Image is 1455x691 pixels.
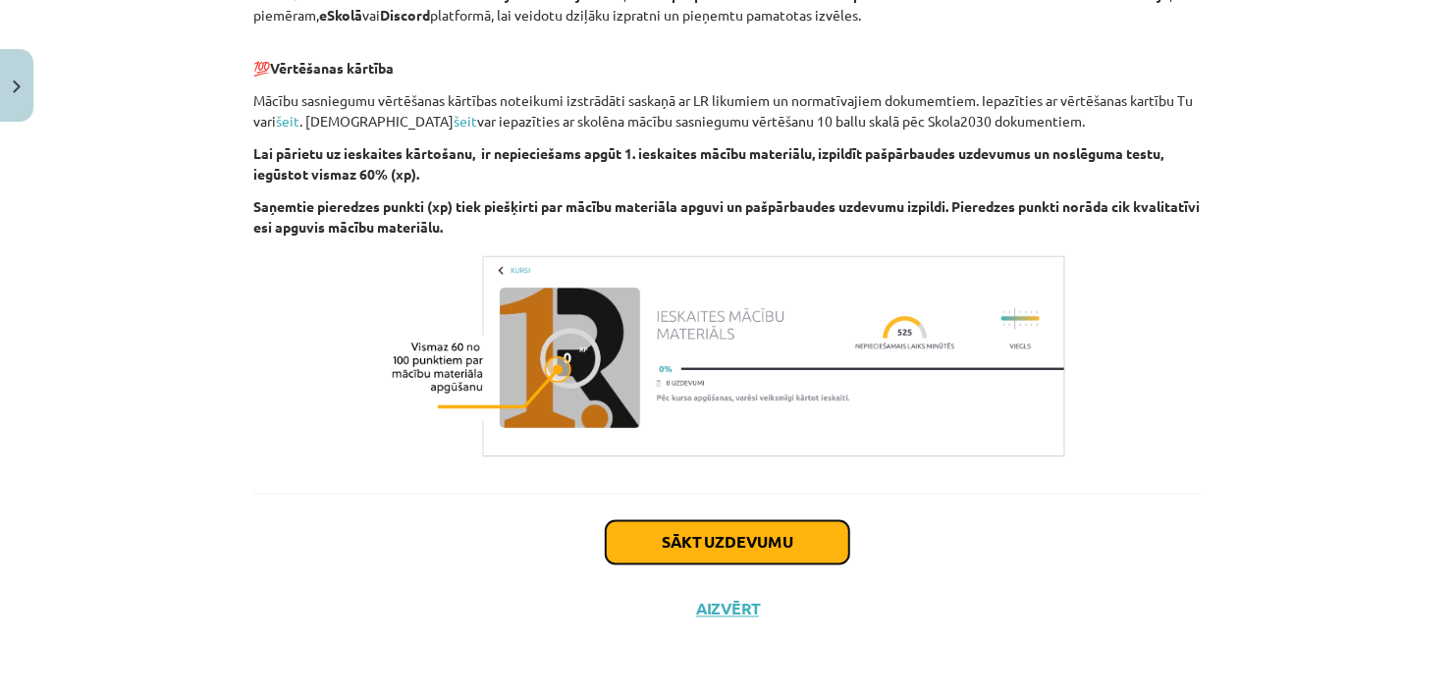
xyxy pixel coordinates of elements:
[253,90,1202,132] p: Mācību sasniegumu vērtēšanas kārtības noteikumi izstrādāti saskaņā ar LR likumiem un normatīvajie...
[13,80,21,93] img: icon-close-lesson-0947bae3869378f0d4975bcd49f059093ad1ed9edebbc8119c70593378902aed.svg
[380,6,430,24] strong: Discord
[690,600,765,619] button: Aizvērt
[606,521,849,564] button: Sākt uzdevumu
[253,37,1202,79] p: 💯
[253,197,1200,236] b: Saņemtie pieredzes punkti (xp) tiek piešķirti par mācību materiāla apguvi un pašpārbaudes uzdevum...
[276,112,299,130] a: šeit
[319,6,362,24] strong: eSkolā
[454,112,477,130] a: šeit
[253,144,1163,183] b: Lai pārietu uz ieskaites kārtošanu, ir nepieciešams apgūt 1. ieskaites mācību materiālu, izpildīt...
[270,59,394,77] b: Vērtēšanas kārtība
